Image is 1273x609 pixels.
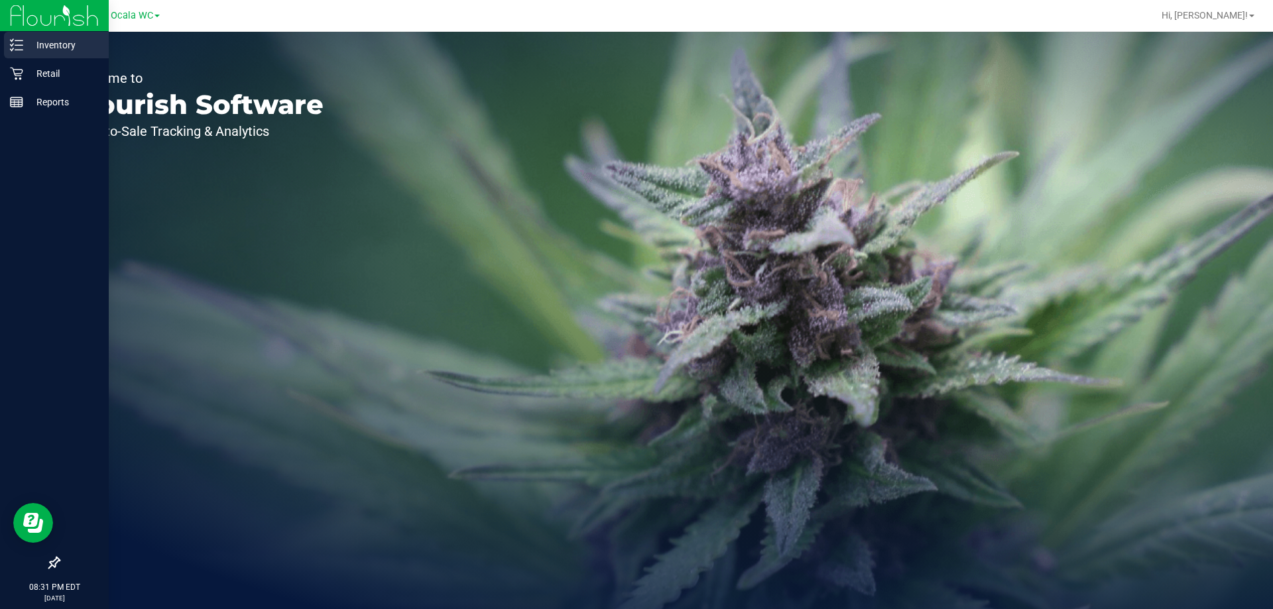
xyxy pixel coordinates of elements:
[72,91,324,118] p: Flourish Software
[23,94,103,110] p: Reports
[111,10,153,21] span: Ocala WC
[10,95,23,109] inline-svg: Reports
[10,38,23,52] inline-svg: Inventory
[6,593,103,603] p: [DATE]
[13,503,53,543] iframe: Resource center
[23,66,103,82] p: Retail
[6,581,103,593] p: 08:31 PM EDT
[23,37,103,53] p: Inventory
[72,125,324,138] p: Seed-to-Sale Tracking & Analytics
[1162,10,1248,21] span: Hi, [PERSON_NAME]!
[72,72,324,85] p: Welcome to
[10,67,23,80] inline-svg: Retail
